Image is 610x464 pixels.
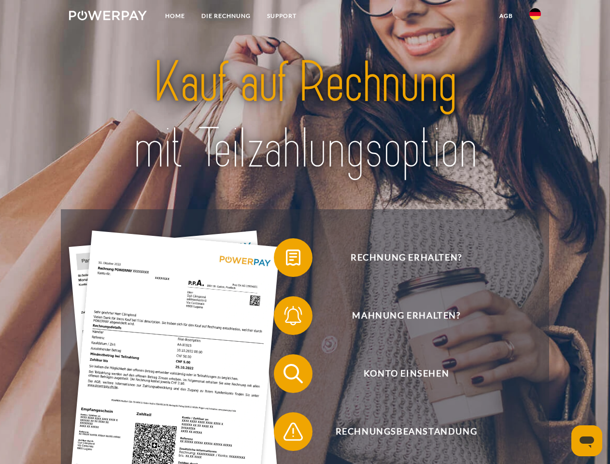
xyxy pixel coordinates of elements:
a: SUPPORT [259,7,305,25]
a: Home [157,7,193,25]
span: Rechnung erhalten? [288,238,525,277]
span: Konto einsehen [288,354,525,393]
img: title-powerpay_de.svg [92,46,518,185]
span: Mahnung erhalten? [288,296,525,335]
iframe: Schaltfläche zum Öffnen des Messaging-Fensters [571,425,602,456]
span: Rechnungsbeanstandung [288,412,525,451]
img: logo-powerpay-white.svg [69,11,147,20]
button: Rechnung erhalten? [274,238,525,277]
button: Mahnung erhalten? [274,296,525,335]
img: qb_warning.svg [281,420,305,444]
a: DIE RECHNUNG [193,7,259,25]
img: qb_search.svg [281,362,305,386]
img: qb_bell.svg [281,304,305,328]
button: Rechnungsbeanstandung [274,412,525,451]
button: Konto einsehen [274,354,525,393]
a: agb [491,7,521,25]
img: de [529,8,541,20]
img: qb_bill.svg [281,246,305,270]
